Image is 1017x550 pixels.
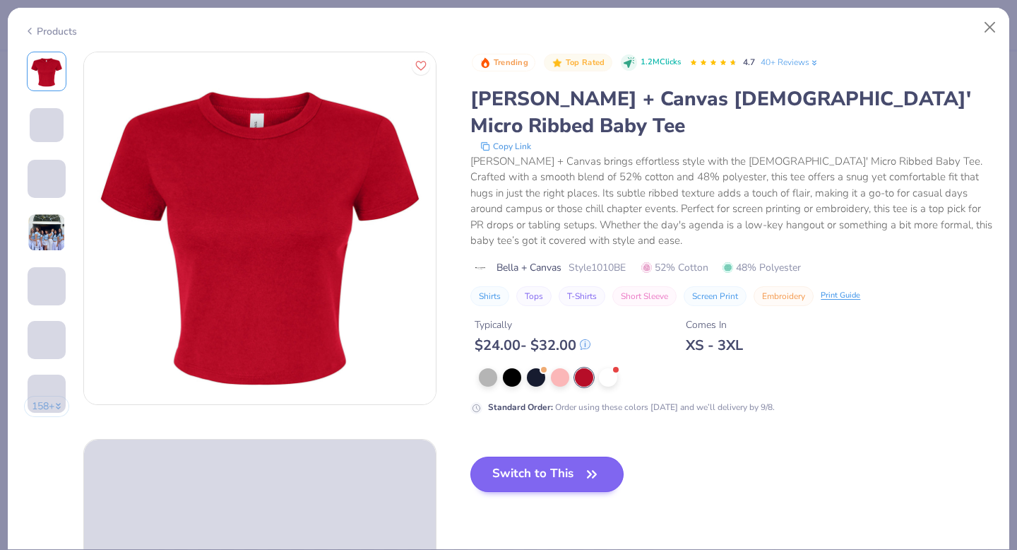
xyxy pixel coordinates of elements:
[494,59,528,66] span: Trending
[641,57,681,69] span: 1.2M Clicks
[475,337,590,354] div: $ 24.00 - $ 32.00
[496,260,561,275] span: Bella + Canvas
[559,286,605,306] button: T-Shirts
[612,286,677,306] button: Short Sleeve
[754,286,814,306] button: Embroidery
[30,54,64,88] img: Front
[470,153,993,249] div: [PERSON_NAME] + Canvas brings effortless style with the [DEMOGRAPHIC_DATA]' Micro Ribbed Baby Tee...
[566,59,605,66] span: Top Rated
[516,286,552,306] button: Tops
[686,317,743,332] div: Comes In
[641,260,708,275] span: 52% Cotton
[28,305,30,344] img: User generated content
[684,286,747,306] button: Screen Print
[569,260,626,275] span: Style 1010BE
[722,260,801,275] span: 48% Polyester
[28,213,66,252] img: User generated content
[28,198,30,236] img: User generated content
[475,317,590,332] div: Typically
[544,54,612,72] button: Badge Button
[470,86,993,139] div: [PERSON_NAME] + Canvas [DEMOGRAPHIC_DATA]' Micro Ribbed Baby Tee
[689,52,737,74] div: 4.7 Stars
[977,14,1004,41] button: Close
[743,57,755,68] span: 4.7
[412,57,430,75] button: Like
[472,54,535,72] button: Badge Button
[84,52,436,404] img: Front
[470,262,489,274] img: brand logo
[24,396,70,417] button: 158+
[28,413,30,451] img: User generated content
[488,401,775,414] div: Order using these colors [DATE] and we’ll delivery by 9/8.
[470,286,509,306] button: Shirts
[761,56,819,69] a: 40+ Reviews
[28,359,30,397] img: User generated content
[476,139,535,153] button: copy to clipboard
[821,290,860,302] div: Print Guide
[686,337,743,354] div: XS - 3XL
[552,57,563,69] img: Top Rated sort
[480,57,491,69] img: Trending sort
[488,402,553,413] strong: Standard Order :
[470,457,624,492] button: Switch to This
[24,24,77,39] div: Products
